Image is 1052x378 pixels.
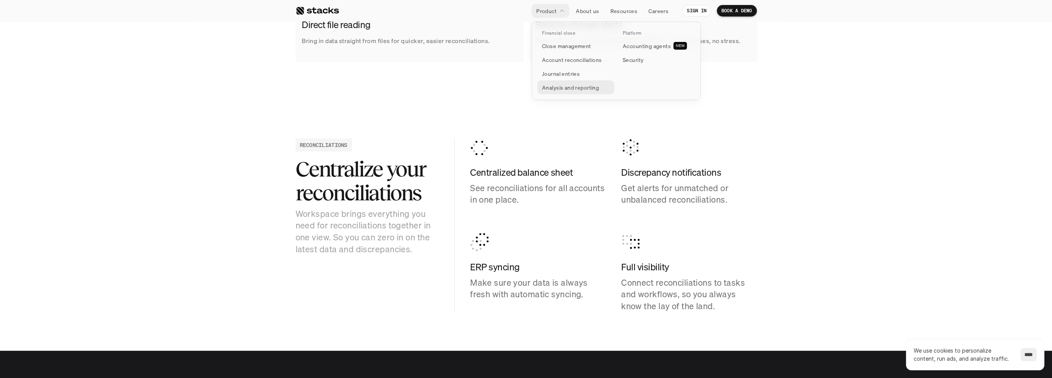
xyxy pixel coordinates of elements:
[621,277,757,312] p: Connect reconciliations to tasks and workflows, so you always know the lay of the land.
[296,157,439,205] h2: Centralize your reconciliations
[576,7,599,15] p: About us
[717,5,757,17] a: BOOK A DEMO
[676,43,685,48] h2: NEW
[542,70,580,78] p: Journal entries
[623,30,642,36] p: Platform
[470,166,606,179] h4: Centralized balance sheet
[470,182,606,206] p: See reconciliations for all accounts in one place.
[621,261,757,274] h4: Full visibility
[537,39,614,53] a: Close management
[687,8,706,13] p: SIGN IN
[571,4,603,18] a: About us
[542,42,591,50] p: Close management
[618,53,695,67] a: Security
[644,4,673,18] a: Careers
[535,35,741,47] p: Get notified the moment something changes — no surprises, no stress.
[605,4,642,18] a: Resources
[536,7,557,15] p: Product
[621,166,757,179] h4: Discrepancy notifications
[542,30,575,36] p: Financial close
[542,56,602,64] p: Account reconciliations
[300,141,347,149] h2: RECONCILIATIONS
[302,35,490,47] p: Bring in data straight from files for quicker, easier reconciliations.
[537,80,614,94] a: Analysis and reporting
[610,7,637,15] p: Resources
[721,8,752,13] p: BOOK A DEMO
[537,53,614,67] a: Account reconciliations
[470,261,606,274] h4: ERP syncing
[535,18,747,32] h2: Balance change alerts
[537,67,614,80] a: Journal entries
[470,277,606,301] p: Make sure your data is always fresh with automatic syncing.
[91,147,125,152] a: Privacy Policy
[648,7,668,15] p: Careers
[542,83,599,92] p: Analysis and reporting
[623,42,671,50] p: Accounting agents
[623,56,643,64] p: Security
[618,39,695,53] a: Accounting agentsNEW
[296,208,439,255] p: Workspace brings everything you need for reconciliations together in one view. So you can zero in...
[621,182,757,206] p: Get alerts for unmatched or unbalanced reconciliations.
[914,346,1013,363] p: We use cookies to personalize content, run ads, and analyze traffic.
[682,5,711,17] a: SIGN IN
[302,18,513,32] h2: Direct file reading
